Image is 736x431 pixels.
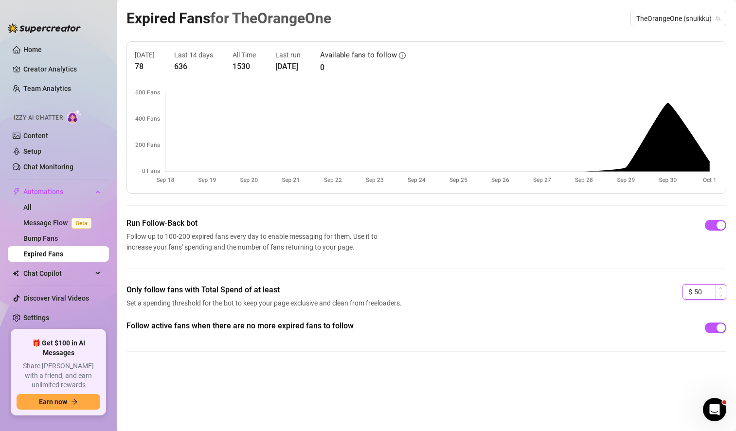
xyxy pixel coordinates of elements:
[23,85,71,92] a: Team Analytics
[23,132,48,140] a: Content
[320,61,406,73] article: 0
[23,184,92,199] span: Automations
[23,234,58,242] a: Bump Fans
[126,284,405,296] span: Only follow fans with Total Spend of at least
[17,394,100,410] button: Earn nowarrow-right
[23,294,89,302] a: Discover Viral Videos
[320,50,397,61] article: Available fans to follow
[71,398,78,405] span: arrow-right
[233,60,256,72] article: 1530
[126,7,331,30] article: Expired Fans
[126,217,381,229] span: Run Follow-Back bot
[14,113,63,123] span: Izzy AI Chatter
[126,298,405,308] span: Set a spending threshold for the bot to keep your page exclusive and clean from freeloaders.
[275,50,301,60] article: Last run
[23,163,73,171] a: Chat Monitoring
[135,50,155,60] article: [DATE]
[233,50,256,60] article: All Time
[72,218,91,229] span: Beta
[399,52,406,59] span: info-circle
[703,398,726,421] iframe: Intercom live chat
[23,61,101,77] a: Creator Analytics
[210,10,331,27] span: for TheOrangeOne
[23,314,49,322] a: Settings
[636,11,720,26] span: TheOrangeOne (snuikku)
[719,287,722,290] span: up
[8,23,81,33] img: logo-BBDzfeDw.svg
[174,50,213,60] article: Last 14 days
[23,219,95,227] a: Message FlowBeta
[23,147,41,155] a: Setup
[39,398,67,406] span: Earn now
[719,294,722,297] span: down
[715,285,726,292] span: Increase Value
[715,292,726,299] span: Decrease Value
[126,320,405,332] span: Follow active fans when there are no more expired fans to follow
[67,109,82,124] img: AI Chatter
[23,46,42,54] a: Home
[135,60,155,72] article: 78
[126,231,381,252] span: Follow up to 100-200 expired fans every day to enable messaging for them. Use it to increase your...
[694,285,726,299] input: 0.00
[17,339,100,358] span: 🎁 Get $100 in AI Messages
[13,270,19,277] img: Chat Copilot
[715,16,721,21] span: team
[275,60,301,72] article: [DATE]
[17,361,100,390] span: Share [PERSON_NAME] with a friend, and earn unlimited rewards
[13,188,20,196] span: thunderbolt
[23,203,32,211] a: All
[23,250,63,258] a: Expired Fans
[23,266,92,281] span: Chat Copilot
[174,60,213,72] article: 636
